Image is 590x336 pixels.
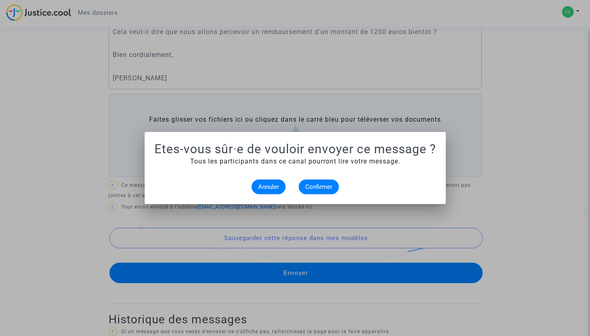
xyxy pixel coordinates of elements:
[299,179,339,194] button: Confirmer
[190,157,400,165] span: Tous les participants dans ce canal pourront lire votre message.
[258,183,279,191] span: Annuler
[305,183,332,191] span: Confirmer
[154,142,436,157] h1: Etes-vous sûr·e de vouloir envoyer ce message ?
[252,179,286,194] button: Annuler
